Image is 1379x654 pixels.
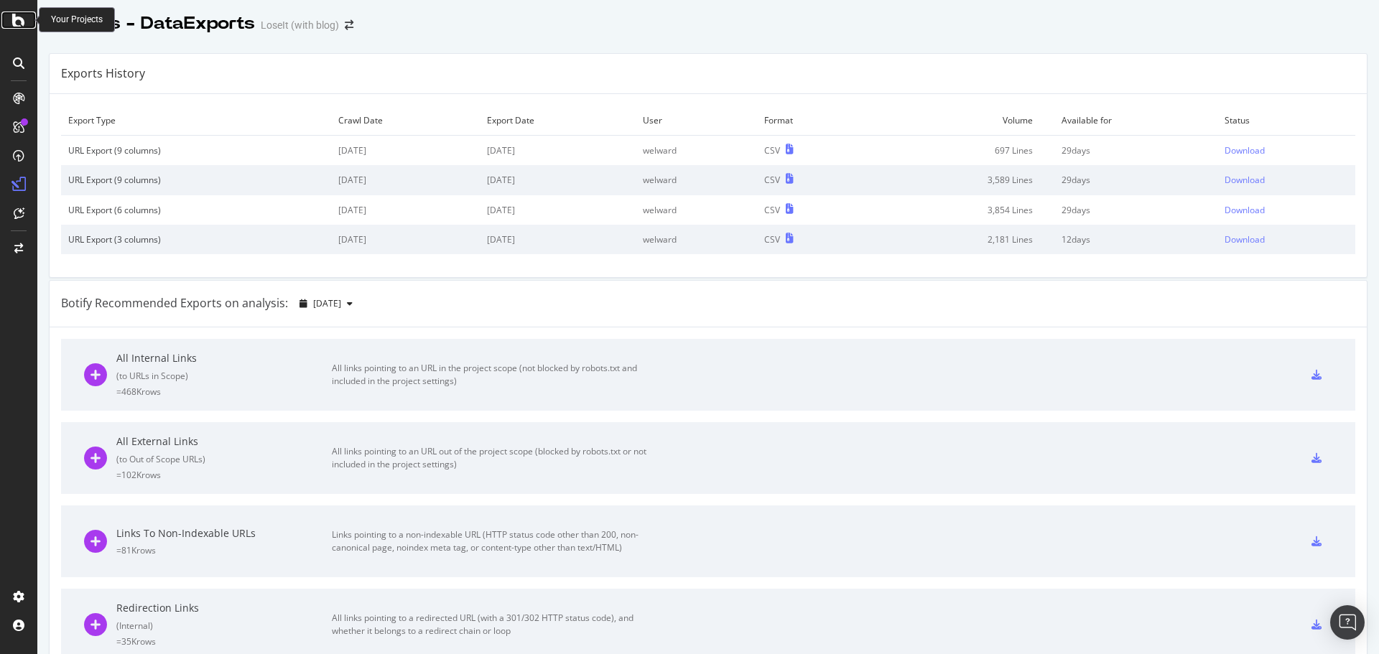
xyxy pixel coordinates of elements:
[116,386,332,398] div: = 468K rows
[636,106,757,136] td: User
[51,14,103,26] div: Your Projects
[61,65,145,82] div: Exports History
[116,453,332,465] div: ( to Out of Scope URLs )
[116,351,332,365] div: All Internal Links
[480,195,636,225] td: [DATE]
[1311,536,1322,546] div: csv-export
[331,165,480,195] td: [DATE]
[764,233,780,246] div: CSV
[1311,370,1322,380] div: csv-export
[61,106,331,136] td: Export Type
[116,434,332,449] div: All External Links
[636,195,757,225] td: welward
[68,174,324,186] div: URL Export (9 columns)
[1225,144,1265,157] div: Download
[332,445,655,471] div: All links pointing to an URL out of the project scope (blocked by robots.txt or not included in t...
[480,136,636,166] td: [DATE]
[1217,106,1355,136] td: Status
[116,544,332,556] div: = 81K rows
[1054,165,1217,195] td: 29 days
[480,165,636,195] td: [DATE]
[868,165,1054,195] td: 3,589 Lines
[61,295,288,312] div: Botify Recommended Exports on analysis:
[757,106,868,136] td: Format
[1225,204,1265,216] div: Download
[49,11,255,36] div: Reports - DataExports
[1225,233,1265,246] div: Download
[116,635,332,648] div: = 35K rows
[68,233,324,246] div: URL Export (3 columns)
[480,106,636,136] td: Export Date
[1311,620,1322,630] div: csv-export
[480,225,636,254] td: [DATE]
[1054,136,1217,166] td: 29 days
[764,174,780,186] div: CSV
[636,136,757,166] td: welward
[868,136,1054,166] td: 697 Lines
[1330,605,1365,640] div: Open Intercom Messenger
[116,469,332,481] div: = 102K rows
[116,526,332,541] div: Links To Non-Indexable URLs
[636,225,757,254] td: welward
[1054,106,1217,136] td: Available for
[331,195,480,225] td: [DATE]
[345,20,353,30] div: arrow-right-arrow-left
[636,165,757,195] td: welward
[332,612,655,637] div: All links pointing to a redirected URL (with a 301/302 HTTP status code), and whether it belongs ...
[1225,204,1348,216] a: Download
[1225,174,1265,186] div: Download
[764,144,780,157] div: CSV
[68,144,324,157] div: URL Export (9 columns)
[1225,144,1348,157] a: Download
[68,204,324,216] div: URL Export (6 columns)
[1311,453,1322,463] div: csv-export
[868,225,1054,254] td: 2,181 Lines
[868,195,1054,225] td: 3,854 Lines
[1054,225,1217,254] td: 12 days
[313,297,341,309] span: 2025 Sep. 28th
[332,528,655,554] div: Links pointing to a non-indexable URL (HTTP status code other than 200, non-canonical page, noind...
[1054,195,1217,225] td: 29 days
[1225,174,1348,186] a: Download
[1225,233,1348,246] a: Download
[764,204,780,216] div: CSV
[116,370,332,382] div: ( to URLs in Scope )
[332,362,655,388] div: All links pointing to an URL in the project scope (not blocked by robots.txt and included in the ...
[261,18,339,32] div: LoseIt (with blog)
[116,620,332,632] div: ( Internal )
[116,601,332,615] div: Redirection Links
[331,225,480,254] td: [DATE]
[294,292,358,315] button: [DATE]
[331,106,480,136] td: Crawl Date
[868,106,1054,136] td: Volume
[331,136,480,166] td: [DATE]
